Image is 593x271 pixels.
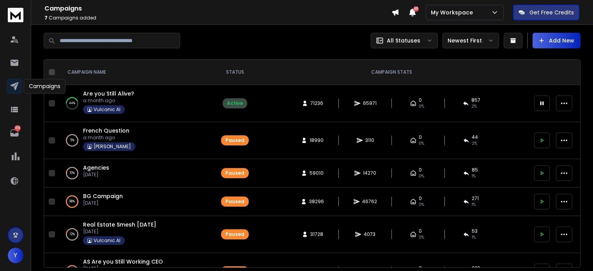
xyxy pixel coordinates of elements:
[94,143,131,150] p: [PERSON_NAME]
[431,9,476,16] p: My Workspace
[419,140,424,147] span: 0%
[533,33,581,48] button: Add New
[83,127,129,135] a: French Question
[58,188,216,216] td: 98%BG Campaign[DATE]
[472,202,476,208] span: 1 %
[44,15,391,21] p: Campaigns added
[94,106,120,113] p: Vulcanic AI
[83,192,123,200] a: BG Campaign
[364,231,375,237] span: 4073
[83,221,156,228] a: Real Estate Smesh [DATE]
[227,100,243,106] div: Active
[472,140,477,147] span: 2 %
[225,231,244,237] div: Paused
[216,60,253,85] th: STATUS
[83,200,123,206] p: [DATE]
[472,195,479,202] span: 271
[83,258,163,266] a: AS Are you Still Working CEO
[365,137,374,143] span: 3110
[419,97,422,103] span: 0
[413,6,419,12] span: 50
[309,198,324,205] span: 38296
[8,248,23,263] button: Y
[363,100,377,106] span: 65971
[362,198,377,205] span: 46762
[363,170,376,176] span: 14270
[58,122,216,159] td: 5%French Questiona month ago[PERSON_NAME]
[69,99,75,107] p: 44 %
[310,170,324,176] span: 59010
[225,170,244,176] div: Paused
[94,237,120,244] p: Vulcanic AI
[70,230,75,238] p: 12 %
[529,9,574,16] p: Get Free Credits
[44,4,391,13] h1: Campaigns
[471,97,480,103] span: 857
[419,134,422,140] span: 0
[472,173,476,179] span: 1 %
[419,195,422,202] span: 0
[419,228,422,234] span: 0
[8,8,23,22] img: logo
[471,103,477,110] span: 2 %
[419,173,424,179] span: 0%
[472,134,478,140] span: 44
[310,137,324,143] span: 18990
[472,167,478,173] span: 85
[387,37,420,44] p: All Statuses
[70,169,75,177] p: 10 %
[565,244,583,263] iframe: To enrich screen reader interactions, please activate Accessibility in Grammarly extension settings
[58,85,216,122] td: 44%Are you Still Alive?a month agoVulcanic AI
[83,228,156,235] p: [DATE]
[58,159,216,188] td: 10%Agencies[DATE]
[443,33,499,48] button: Newest First
[513,5,579,20] button: Get Free Credits
[58,216,216,253] td: 12%Real Estate Smesh [DATE][DATE]Vulcanic AI
[83,172,109,178] p: [DATE]
[14,125,21,131] p: 109
[70,136,74,144] p: 5 %
[58,60,216,85] th: CAMPAIGN NAME
[225,198,244,205] div: Paused
[419,234,424,241] span: 0%
[225,137,244,143] div: Paused
[83,90,134,97] a: Are you Still Alive?
[310,231,323,237] span: 31728
[419,167,422,173] span: 0
[44,14,48,21] span: 7
[419,103,424,110] span: 0%
[24,79,65,94] div: Campaigns
[83,164,109,172] a: Agencies
[83,135,135,141] p: a month ago
[419,202,424,208] span: 0%
[310,100,323,106] span: 71236
[83,97,134,104] p: a month ago
[69,198,75,205] p: 98 %
[472,234,476,241] span: 1 %
[7,125,22,141] a: 109
[253,60,529,85] th: CAMPAIGN STATS
[472,228,478,234] span: 53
